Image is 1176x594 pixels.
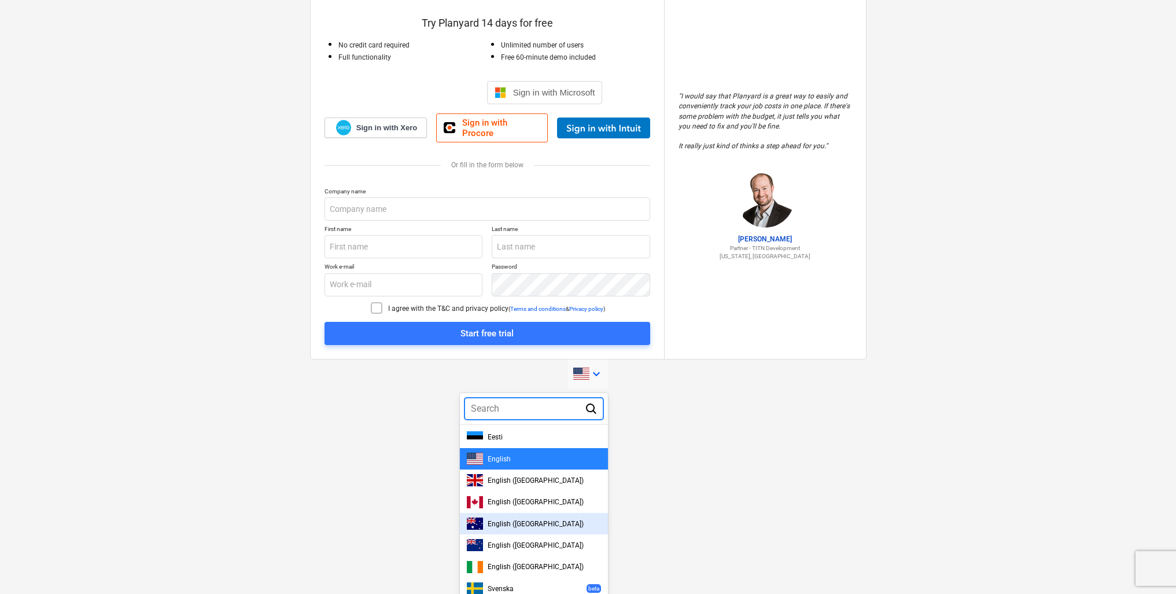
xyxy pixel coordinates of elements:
[488,520,584,528] span: English ([GEOGRAPHIC_DATA])
[488,541,584,549] span: English ([GEOGRAPHIC_DATA])
[488,455,511,463] span: English
[488,563,584,571] span: English ([GEOGRAPHIC_DATA])
[488,433,503,441] span: Eesti
[488,498,584,506] span: English ([GEOGRAPHIC_DATA])
[588,585,599,592] p: beta
[488,476,584,485] span: English ([GEOGRAPHIC_DATA])
[488,585,514,593] span: Svenska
